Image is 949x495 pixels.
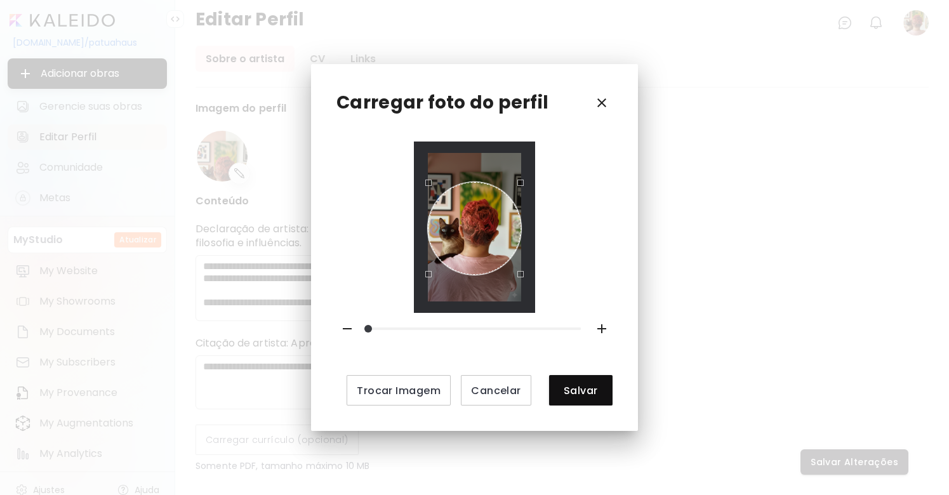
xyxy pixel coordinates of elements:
span: Cancelar [471,384,521,397]
span: Salvar [559,384,602,397]
button: Cancelar [461,375,531,406]
div: Use the arrow keys to move the crop selection area [428,182,521,275]
button: Salvar [549,375,613,406]
p: Carregar foto do perfil [336,89,548,116]
span: Trocar Imagem [357,384,441,397]
img: Crop [428,153,521,301]
button: Trocar Imagem [347,375,451,406]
